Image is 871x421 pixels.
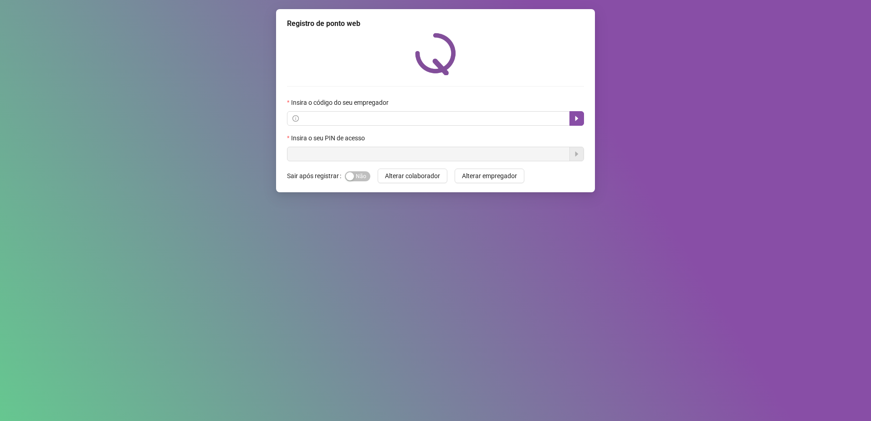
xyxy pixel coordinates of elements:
[287,98,395,108] label: Insira o código do seu empregador
[287,18,584,29] div: Registro de ponto web
[573,115,580,122] span: caret-right
[378,169,447,183] button: Alterar colaborador
[462,171,517,181] span: Alterar empregador
[455,169,524,183] button: Alterar empregador
[287,133,371,143] label: Insira o seu PIN de acesso
[415,33,456,75] img: QRPoint
[292,115,299,122] span: info-circle
[385,171,440,181] span: Alterar colaborador
[287,169,345,183] label: Sair após registrar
